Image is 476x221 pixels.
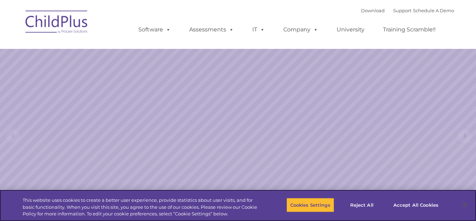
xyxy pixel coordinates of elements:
a: Assessments [182,23,241,37]
a: Training Scramble!! [376,23,443,37]
button: Close [457,197,473,213]
a: Download [361,8,385,13]
a: Schedule A Demo [413,8,454,13]
a: Software [131,23,178,37]
a: Company [276,23,325,37]
div: This website uses cookies to create a better user experience, provide statistics about user visit... [23,197,262,218]
button: Accept All Cookies [390,198,442,212]
img: ChildPlus by Procare Solutions [22,6,92,40]
button: Reject All [340,198,384,212]
button: Cookies Settings [286,198,334,212]
a: IT [245,23,272,37]
a: Support [393,8,412,13]
font: | [361,8,454,13]
a: University [330,23,371,37]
